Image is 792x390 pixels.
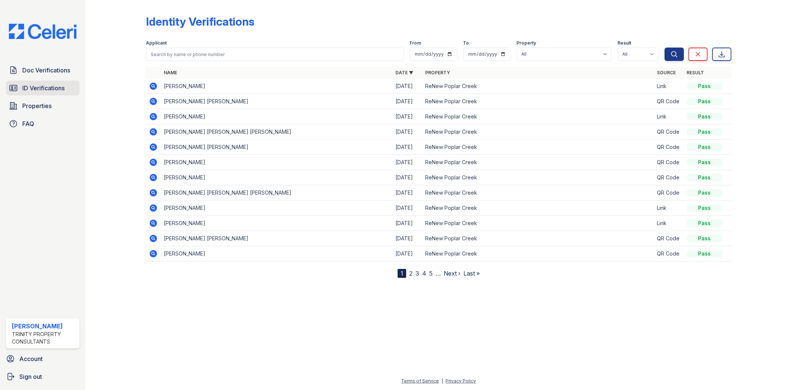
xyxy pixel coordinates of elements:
a: Source [657,70,676,75]
img: CE_Logo_Blue-a8612792a0a2168367f1c8372b55b34899dd931a85d93a1a3d3e32e68fde9ad4.png [3,24,82,39]
td: [PERSON_NAME] [PERSON_NAME] [PERSON_NAME] [161,124,392,140]
td: [PERSON_NAME] [161,79,392,94]
label: Applicant [146,40,167,46]
a: 4 [422,270,426,277]
span: FAQ [22,119,34,128]
td: QR Code [654,231,684,246]
div: Trinity Property Consultants [12,331,76,345]
a: 2 [409,270,413,277]
div: Pass [687,189,723,196]
div: [PERSON_NAME] [12,322,76,331]
td: ReNew Poplar Creek [423,109,654,124]
td: QR Code [654,170,684,185]
td: [PERSON_NAME] [PERSON_NAME] [161,231,392,246]
input: Search by name or phone number [146,48,404,61]
td: [DATE] [393,94,423,109]
td: ReNew Poplar Creek [423,79,654,94]
td: Link [654,201,684,216]
td: [DATE] [393,155,423,170]
span: ID Verifications [22,84,65,92]
td: ReNew Poplar Creek [423,94,654,109]
div: Pass [687,82,723,90]
td: ReNew Poplar Creek [423,155,654,170]
div: Pass [687,143,723,151]
a: Name [164,70,177,75]
td: QR Code [654,246,684,261]
td: [PERSON_NAME] [161,170,392,185]
div: Pass [687,220,723,227]
td: QR Code [654,94,684,109]
label: Property [517,40,537,46]
span: Sign out [19,372,42,381]
div: 1 [398,269,406,278]
label: Result [618,40,632,46]
label: To [463,40,469,46]
td: QR Code [654,140,684,155]
a: Properties [6,98,79,113]
td: [DATE] [393,201,423,216]
span: Properties [22,101,52,110]
div: Pass [687,250,723,257]
a: ID Verifications [6,81,79,95]
td: [PERSON_NAME] [PERSON_NAME] [161,140,392,155]
td: Link [654,79,684,94]
td: [DATE] [393,109,423,124]
td: Link [654,109,684,124]
td: Link [654,216,684,231]
td: QR Code [654,124,684,140]
a: Privacy Policy [446,378,476,384]
div: Pass [687,113,723,120]
td: [DATE] [393,170,423,185]
td: [PERSON_NAME] [161,216,392,231]
td: [PERSON_NAME] [161,201,392,216]
td: ReNew Poplar Creek [423,185,654,201]
td: ReNew Poplar Creek [423,124,654,140]
div: Pass [687,159,723,166]
td: ReNew Poplar Creek [423,170,654,185]
td: [DATE] [393,124,423,140]
a: Result [687,70,704,75]
div: Pass [687,235,723,242]
a: 3 [415,270,419,277]
td: [DATE] [393,140,423,155]
a: Sign out [3,369,82,384]
div: Pass [687,204,723,212]
div: | [442,378,443,384]
td: QR Code [654,185,684,201]
td: ReNew Poplar Creek [423,216,654,231]
a: Next › [444,270,460,277]
div: Pass [687,174,723,181]
td: [DATE] [393,231,423,246]
div: Identity Verifications [146,15,254,28]
td: [PERSON_NAME] [161,109,392,124]
td: [PERSON_NAME] [161,246,392,261]
a: Doc Verifications [6,63,79,78]
div: Pass [687,128,723,136]
td: [DATE] [393,216,423,231]
td: ReNew Poplar Creek [423,246,654,261]
td: [DATE] [393,79,423,94]
td: [DATE] [393,185,423,201]
td: [PERSON_NAME] [PERSON_NAME] [161,94,392,109]
td: ReNew Poplar Creek [423,201,654,216]
a: Property [426,70,450,75]
a: FAQ [6,116,79,131]
a: Last » [463,270,480,277]
td: [PERSON_NAME] [161,155,392,170]
td: [DATE] [393,246,423,261]
span: Account [19,354,43,363]
a: Terms of Service [401,378,439,384]
a: Date ▼ [396,70,414,75]
td: ReNew Poplar Creek [423,140,654,155]
span: Doc Verifications [22,66,70,75]
div: Pass [687,98,723,105]
label: From [410,40,421,46]
a: 5 [429,270,433,277]
td: [PERSON_NAME] [PERSON_NAME] [PERSON_NAME] [161,185,392,201]
a: Account [3,351,82,366]
span: … [436,269,441,278]
td: QR Code [654,155,684,170]
td: ReNew Poplar Creek [423,231,654,246]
